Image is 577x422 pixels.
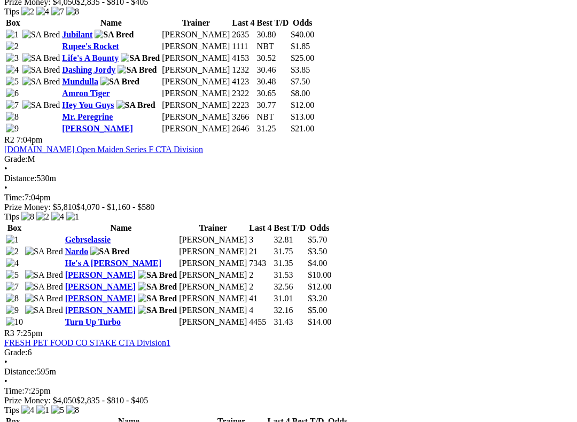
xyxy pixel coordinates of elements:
[25,270,63,280] img: SA Bred
[178,317,247,327] td: [PERSON_NAME]
[116,100,155,110] img: SA Bred
[118,65,157,75] img: SA Bred
[4,386,25,395] span: Time:
[51,7,64,17] img: 7
[178,270,247,280] td: [PERSON_NAME]
[62,65,115,74] a: Dashing Jordy
[4,193,573,202] div: 7:04pm
[161,100,230,111] td: [PERSON_NAME]
[274,293,307,304] td: 31.01
[308,247,327,256] span: $3.50
[178,293,247,304] td: [PERSON_NAME]
[95,30,134,40] img: SA Bred
[4,338,170,347] a: FRESH PET FOOD CO STAKE CTA Division1
[291,30,314,39] span: $40.00
[161,123,230,134] td: [PERSON_NAME]
[256,88,290,99] td: 30.65
[36,7,49,17] img: 4
[6,259,19,268] img: 4
[62,42,119,51] a: Rupee's Rocket
[65,306,136,315] a: [PERSON_NAME]
[4,386,573,396] div: 7:25pm
[178,282,247,292] td: [PERSON_NAME]
[138,270,177,280] img: SA Bred
[231,41,255,52] td: 1111
[6,89,19,98] img: 6
[274,246,307,257] td: 31.75
[65,294,136,303] a: [PERSON_NAME]
[248,305,272,316] td: 4
[4,212,19,221] span: Tips
[4,329,14,338] span: R3
[65,270,136,279] a: [PERSON_NAME]
[248,293,272,304] td: 41
[25,306,63,315] img: SA Bred
[291,124,314,133] span: $21.00
[248,282,272,292] td: 2
[178,235,247,245] td: [PERSON_NAME]
[4,183,7,192] span: •
[76,396,149,405] span: $2,835 - $810 - $405
[62,77,98,86] a: Mundulla
[4,396,573,405] div: Prize Money: $4,050
[274,223,307,233] th: Best T/D
[161,65,230,75] td: [PERSON_NAME]
[161,88,230,99] td: [PERSON_NAME]
[51,212,64,222] img: 4
[66,405,79,415] img: 8
[4,405,19,415] span: Tips
[248,246,272,257] td: 21
[25,247,63,256] img: SA Bred
[138,294,177,303] img: SA Bred
[248,270,272,280] td: 2
[291,89,310,98] span: $8.00
[4,154,573,164] div: M
[6,30,19,40] img: 1
[121,53,160,63] img: SA Bred
[161,112,230,122] td: [PERSON_NAME]
[4,193,25,202] span: Time:
[291,112,314,121] span: $13.00
[161,41,230,52] td: [PERSON_NAME]
[248,317,272,327] td: 4455
[291,100,314,110] span: $12.00
[62,30,92,39] a: Jubilant
[4,154,28,163] span: Grade:
[66,212,79,222] img: 1
[138,282,177,292] img: SA Bred
[6,270,19,280] img: 5
[6,77,19,87] img: 5
[290,18,315,28] th: Odds
[6,100,19,110] img: 7
[7,223,22,232] span: Box
[65,317,121,326] a: Turn Up Turbo
[21,212,34,222] img: 8
[291,42,310,51] span: $1.85
[65,282,136,291] a: [PERSON_NAME]
[231,123,255,134] td: 2646
[22,77,60,87] img: SA Bred
[36,212,49,222] img: 2
[161,18,230,28] th: Trainer
[22,65,60,75] img: SA Bred
[17,329,43,338] span: 7:25pm
[231,88,255,99] td: 2322
[291,77,310,86] span: $7.50
[231,53,255,64] td: 4153
[62,112,113,121] a: Mr. Peregrine
[21,405,34,415] img: 4
[4,348,573,357] div: 6
[308,294,327,303] span: $3.20
[65,223,178,233] th: Name
[6,124,19,134] img: 9
[178,258,247,269] td: [PERSON_NAME]
[4,367,573,377] div: 595m
[4,135,14,144] span: R2
[308,317,331,326] span: $14.00
[231,112,255,122] td: 3266
[51,405,64,415] img: 5
[6,112,19,122] img: 8
[256,112,290,122] td: NBT
[274,270,307,280] td: 31.53
[308,259,327,268] span: $4.00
